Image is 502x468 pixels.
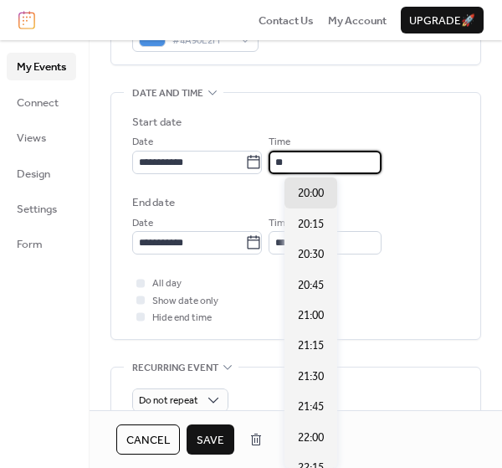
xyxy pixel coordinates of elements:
img: logo [18,11,35,29]
span: Recurring event [132,359,218,376]
a: Contact Us [259,12,314,28]
span: 20:15 [298,216,324,233]
a: Settings [7,195,76,222]
span: Date [132,134,153,151]
span: 20:00 [298,185,324,202]
span: 21:30 [298,368,324,385]
a: Form [7,230,76,257]
span: Hide end time [152,310,212,327]
span: 20:30 [298,246,324,263]
button: Upgrade🚀 [401,7,484,33]
span: Do not repeat [139,391,198,410]
button: Cancel [116,424,180,455]
span: 21:00 [298,307,324,324]
span: Connect [17,95,59,111]
span: My Events [17,59,66,75]
a: My Events [7,53,76,80]
a: Design [7,160,76,187]
span: Cancel [126,432,170,449]
button: Save [187,424,234,455]
span: All day [152,275,182,292]
span: Design [17,166,50,183]
span: 21:15 [298,337,324,354]
span: 21:45 [298,399,324,415]
span: Settings [17,201,57,218]
span: Time [269,215,290,232]
span: 22:00 [298,429,324,446]
span: Upgrade 🚀 [409,13,475,29]
span: Show date only [152,293,218,310]
span: #4A90E2FF [172,33,232,49]
a: Connect [7,89,76,116]
div: End date [132,194,175,211]
span: Views [17,130,46,147]
a: My Account [328,12,387,28]
div: Start date [132,114,182,131]
span: Contact Us [259,13,314,29]
span: 20:45 [298,277,324,294]
span: Form [17,236,43,253]
span: Time [269,134,290,151]
span: Date and time [132,85,203,102]
span: My Account [328,13,387,29]
span: Date [132,215,153,232]
span: Save [197,432,224,449]
a: Views [7,124,76,151]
